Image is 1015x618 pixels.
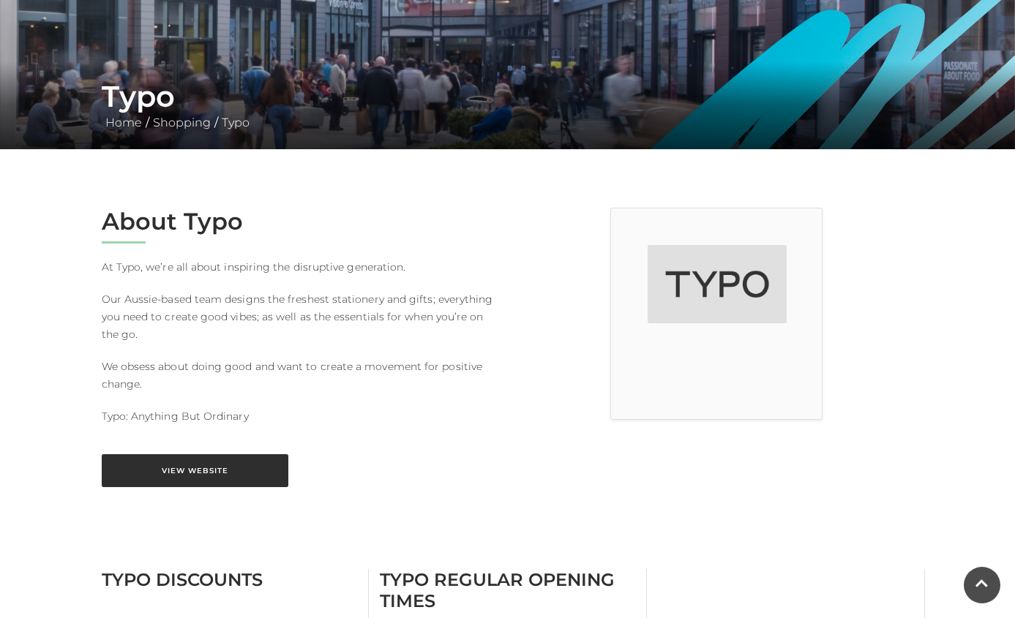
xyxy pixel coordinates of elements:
[149,116,214,129] a: Shopping
[102,290,497,343] p: Our Aussie-based team designs the freshest stationery and gifts; everything you need to create go...
[91,79,925,132] div: / /
[380,569,635,611] h3: Typo Regular Opening Times
[102,407,497,425] p: Typo: Anything But Ordinary
[218,116,253,129] a: Typo
[102,208,497,235] h2: About Typo
[102,116,146,129] a: Home
[102,569,357,590] h3: Typo Discounts
[102,258,497,276] p: At Typo, we’re all about inspiring the disruptive generation.
[102,454,288,487] a: View Website
[102,79,914,114] h1: Typo
[102,358,497,393] p: We obsess about doing good and want to create a movement for positive change.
